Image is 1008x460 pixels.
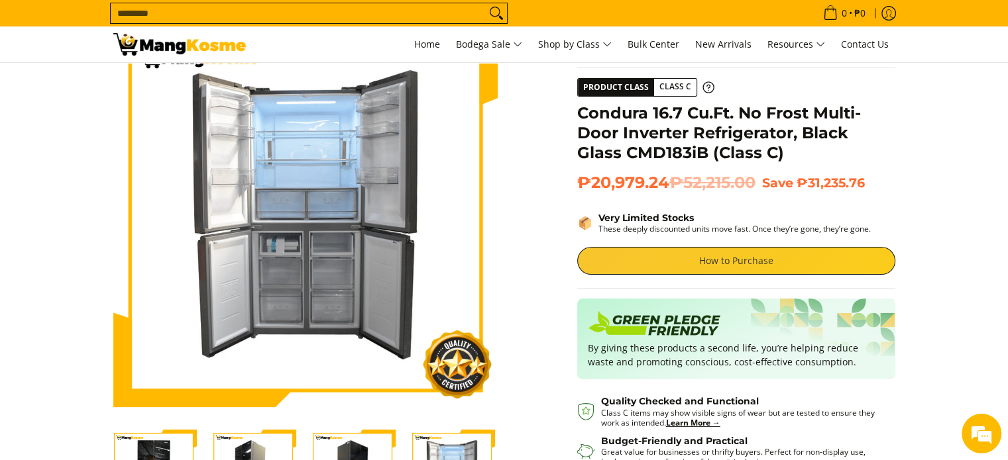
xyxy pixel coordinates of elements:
[577,173,756,193] span: ₱20,979.24
[598,212,694,224] strong: Very Limited Stocks
[695,38,752,50] span: New Arrivals
[217,7,249,38] div: Minimize live chat window
[669,173,756,193] del: ₱52,215.00
[762,175,793,191] span: Save
[259,26,895,62] nav: Main Menu
[77,143,183,277] span: We're online!
[532,26,618,62] a: Shop by Class
[486,3,507,23] button: Search
[408,26,447,62] a: Home
[538,36,612,53] span: Shop by Class
[654,79,697,95] span: Class C
[601,395,759,407] strong: Quality Checked and Functional
[666,417,720,428] a: Learn More →
[588,309,720,341] img: Badge sustainability green pledge friendly
[601,408,882,428] p: Class C items may show visible signs of wear but are tested to ensure they work as intended.
[628,38,679,50] span: Bulk Center
[840,9,849,18] span: 0
[414,38,440,50] span: Home
[456,36,522,53] span: Bodega Sale
[578,79,654,96] span: Product Class
[577,78,714,97] a: Product Class Class C
[598,224,871,234] p: These deeply discounted units move fast. Once they’re gone, they’re gone.
[113,33,246,56] img: Condura 16.7 Cu.Ft. No Frost Multi-Door Inverter Refrigerator, Black G | Mang Kosme
[841,38,889,50] span: Contact Us
[852,9,868,18] span: ₱0
[588,341,885,369] p: By giving these products a second life, you’re helping reduce waste and promoting conscious, cost...
[819,6,869,21] span: •
[449,26,529,62] a: Bodega Sale
[7,314,252,360] textarea: Type your message and hit 'Enter'
[113,23,498,407] img: Condura 16.7 Cu.Ft. No Frost Multi-Door Inverter Refrigerator, Black Glass CMD183iB (Class C)
[689,26,758,62] a: New Arrivals
[621,26,686,62] a: Bulk Center
[601,435,748,447] strong: Budget-Friendly and Practical
[767,36,825,53] span: Resources
[761,26,832,62] a: Resources
[577,247,895,275] a: How to Purchase
[834,26,895,62] a: Contact Us
[69,74,223,91] div: Chat with us now
[577,103,895,163] h1: Condura 16.7 Cu.Ft. No Frost Multi-Door Inverter Refrigerator, Black Glass CMD183iB (Class C)
[797,175,865,191] span: ₱31,235.76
